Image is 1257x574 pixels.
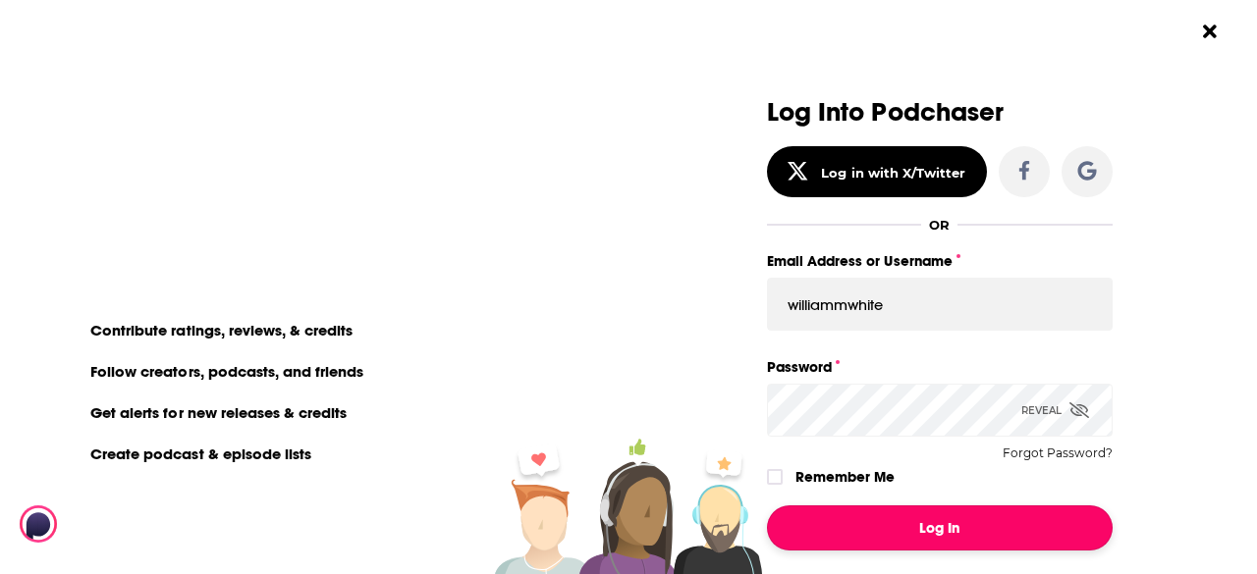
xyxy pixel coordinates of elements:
[1191,13,1229,50] button: Close Button
[79,283,471,301] li: On Podchaser you can:
[79,441,325,466] li: Create podcast & episode lists
[767,354,1113,380] label: Password
[821,165,965,181] div: Log in with X/Twitter
[767,278,1113,331] input: Email Address or Username
[20,505,208,543] img: Podchaser - Follow, Share and Rate Podcasts
[79,399,360,425] li: Get alerts for new releases & credits
[767,98,1113,127] h3: Log Into Podchaser
[929,217,950,233] div: OR
[79,358,378,384] li: Follow creators, podcasts, and friends
[174,103,367,130] a: create an account
[767,505,1113,550] button: Log In
[20,505,192,543] a: Podchaser - Follow, Share and Rate Podcasts
[795,464,895,490] label: Remember Me
[767,248,1113,274] label: Email Address or Username
[79,317,367,342] li: Contribute ratings, reviews, & credits
[767,146,987,197] button: Log in with X/Twitter
[1003,446,1113,460] button: Forgot Password?
[1021,384,1089,437] div: Reveal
